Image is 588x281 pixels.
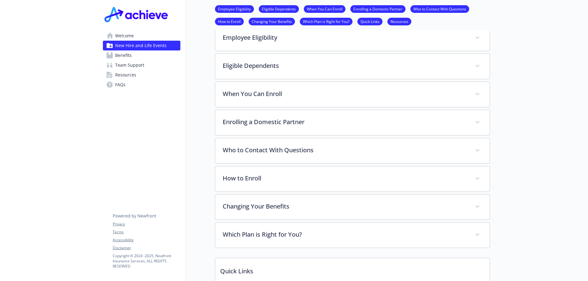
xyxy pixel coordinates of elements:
[215,166,490,191] div: How to Enroll
[387,18,411,24] a: Resources
[215,54,490,79] div: Eligible Dependents
[223,146,468,155] p: Who to Contact With Questions
[113,245,180,251] a: Disclaimer
[249,18,295,24] a: Changing Your Benefits
[215,82,490,107] div: When You Can Enroll
[215,110,490,135] div: Enrolling a Domestic Partner
[215,258,490,281] p: Quick Links
[113,221,180,227] a: Privacy
[115,60,144,70] span: Team Support
[300,18,352,24] a: Which Plan is Right for You?
[223,230,468,239] p: Which Plan is Right for You?
[215,194,490,220] div: Changing Your Benefits
[304,6,345,12] a: When You Can Enroll
[215,18,244,24] a: How to Enroll
[115,41,167,50] span: New Hire and Life Events
[223,61,468,70] p: Eligible Dependents
[113,237,180,243] a: Accessibility
[223,89,468,98] p: When You Can Enroll
[103,70,180,80] a: Resources
[410,6,469,12] a: Who to Contact With Questions
[103,60,180,70] a: Team Support
[115,50,132,60] span: Benefits
[223,117,468,127] p: Enrolling a Domestic Partner
[103,41,180,50] a: New Hire and Life Events
[115,70,136,80] span: Resources
[223,174,468,183] p: How to Enroll
[103,80,180,90] a: FAQs
[357,18,383,24] a: Quick Links
[113,229,180,235] a: Terms
[103,50,180,60] a: Benefits
[215,26,490,51] div: Employee Eligibility
[113,253,180,269] p: Copyright © 2024 - 2025 , Newfront Insurance Services, ALL RIGHTS RESERVED
[223,33,468,42] p: Employee Eligibility
[103,31,180,41] a: Welcome
[115,31,134,41] span: Welcome
[115,80,126,90] span: FAQs
[215,138,490,163] div: Who to Contact With Questions
[259,6,299,12] a: Eligible Dependents
[215,6,254,12] a: Employee Eligibility
[215,223,490,248] div: Which Plan is Right for You?
[350,6,405,12] a: Enrolling a Domestic Partner
[223,202,468,211] p: Changing Your Benefits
